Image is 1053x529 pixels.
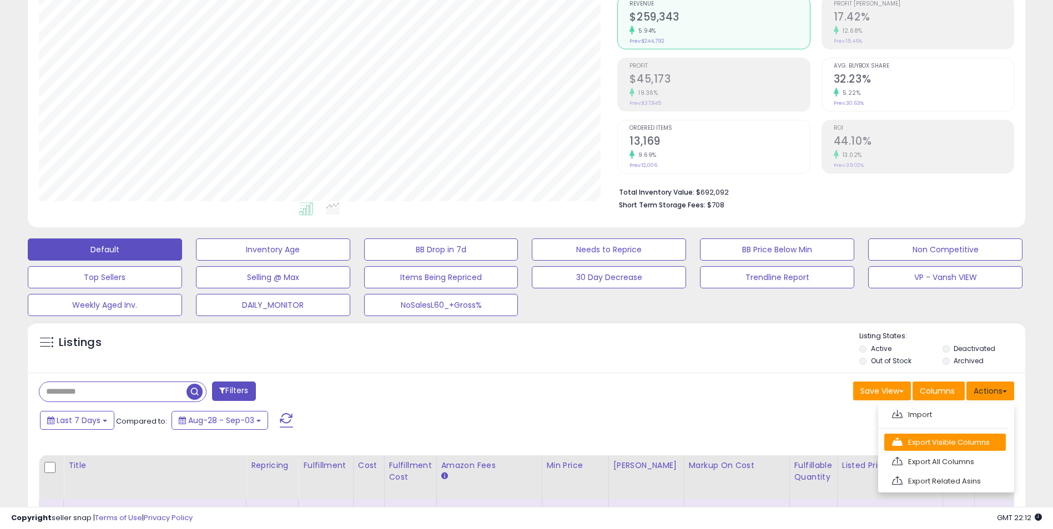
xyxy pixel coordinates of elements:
span: ROI [834,125,1014,131]
small: Prev: $37,845 [629,100,661,106]
button: Aug-28 - Sep-03 [172,411,268,430]
button: Weekly Aged Inv. [28,294,182,316]
small: Prev: $244,792 [629,38,664,44]
small: Amazon Fees. [441,471,448,481]
h2: 32.23% [834,73,1014,88]
button: Actions [966,382,1014,400]
h2: 13,169 [629,135,809,150]
div: Listed Price [842,460,938,471]
small: 13.02% [839,151,862,159]
span: Revenue [629,1,809,7]
strong: Copyright [11,512,52,523]
b: Short Term Storage Fees: [619,200,706,210]
span: Profit [629,63,809,69]
button: Last 7 Days [40,411,114,430]
div: seller snap | | [11,513,193,523]
small: 12.68% [839,27,863,35]
h2: 44.10% [834,135,1014,150]
button: NoSalesL60_+Gross% [364,294,518,316]
div: Repricing [251,460,294,471]
span: Compared to: [116,416,167,426]
a: Export Related Asins [884,472,1006,490]
button: BB Price Below Min [700,238,854,261]
button: Needs to Reprice [532,238,686,261]
button: Default [28,238,182,261]
span: Columns [920,385,955,396]
a: Export All Columns [884,453,1006,470]
label: Archived [954,356,984,365]
a: Terms of Use [95,512,142,523]
button: Inventory Age [196,238,350,261]
button: Items Being Repriced [364,266,518,288]
button: Selling @ Max [196,266,350,288]
small: 5.22% [839,89,861,97]
button: Trendline Report [700,266,854,288]
a: Export Visible Columns [884,434,1006,451]
h2: 17.42% [834,11,1014,26]
div: Fulfillment [303,460,348,471]
button: Columns [913,382,965,400]
li: $692,092 [619,185,1006,198]
div: Amazon Fees [441,460,537,471]
button: Top Sellers [28,266,182,288]
label: Active [871,344,891,353]
span: 2025-09-11 22:12 GMT [997,512,1042,523]
div: [PERSON_NAME] [613,460,679,471]
div: Fulfillable Quantity [794,460,833,483]
label: Out of Stock [871,356,911,365]
span: Last 7 Days [57,415,100,426]
small: Prev: 15.46% [834,38,862,44]
h2: $259,343 [629,11,809,26]
small: Prev: 12,006 [629,162,657,169]
b: Total Inventory Value: [619,187,694,197]
a: Import [884,406,1006,423]
span: Avg. Buybox Share [834,63,1014,69]
button: 30 Day Decrease [532,266,686,288]
span: Ordered Items [629,125,809,131]
button: DAILY_MONITOR [196,294,350,316]
small: 9.69% [634,151,657,159]
span: Aug-28 - Sep-03 [188,415,254,426]
div: Fulfillment Cost [389,460,432,483]
small: 19.36% [634,89,658,97]
button: Non Competitive [868,238,1022,261]
label: Deactivated [954,344,995,353]
th: The percentage added to the cost of goods (COGS) that forms the calculator for Min & Max prices. [684,455,789,499]
h5: Listings [59,335,102,350]
h2: $45,173 [629,73,809,88]
button: Filters [212,382,255,401]
button: Save View [853,382,911,400]
span: $708 [707,200,724,210]
p: Listing States: [859,331,1025,342]
span: Profit [PERSON_NAME] [834,1,1014,7]
div: Cost [358,460,380,471]
div: Markup on Cost [689,460,785,471]
button: VP - Vansh VIEW [868,266,1022,288]
small: Prev: 39.02% [834,162,864,169]
div: Title [68,460,241,471]
small: 5.94% [634,27,656,35]
div: Min Price [547,460,604,471]
small: Prev: 30.63% [834,100,864,106]
button: BB Drop in 7d [364,238,518,261]
a: Privacy Policy [144,512,193,523]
